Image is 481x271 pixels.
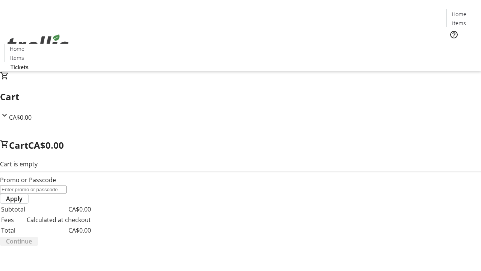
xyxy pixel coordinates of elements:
[447,10,471,18] a: Home
[26,215,91,225] td: Calculated at checkout
[9,113,32,122] span: CA$0.00
[452,19,466,27] span: Items
[5,63,35,71] a: Tickets
[6,194,23,203] span: Apply
[26,225,91,235] td: CA$0.00
[10,54,24,62] span: Items
[11,63,29,71] span: Tickets
[1,204,26,214] td: Subtotal
[446,27,461,42] button: Help
[447,19,471,27] a: Items
[5,54,29,62] a: Items
[1,225,26,235] td: Total
[5,45,29,53] a: Home
[452,10,466,18] span: Home
[1,215,26,225] td: Fees
[446,44,476,52] a: Tickets
[28,139,64,151] span: CA$0.00
[10,45,24,53] span: Home
[5,26,71,64] img: Orient E2E Organization 9N6DeoeNRN's Logo
[452,44,470,52] span: Tickets
[26,204,91,214] td: CA$0.00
